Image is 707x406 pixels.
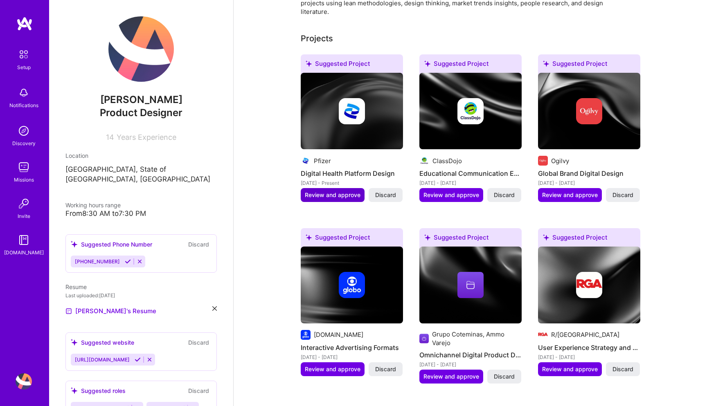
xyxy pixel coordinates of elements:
button: Review and approve [538,188,602,202]
div: From 8:30 AM to 7:30 PM [65,209,217,218]
div: Add projects you've worked on [301,32,333,45]
div: [DOMAIN_NAME] [4,248,44,257]
span: Product Designer [100,107,182,119]
i: icon SuggestedTeams [543,61,549,67]
div: Setup [17,63,31,72]
div: Projects [301,32,333,45]
div: Suggested Project [301,54,403,76]
div: Discovery [12,139,36,148]
i: Reject [137,258,143,265]
i: icon SuggestedTeams [306,234,312,240]
img: bell [16,85,32,101]
h4: Global Brand Digital Design [538,168,640,179]
img: Company logo [339,272,365,298]
img: User Avatar [16,373,32,390]
img: cover [419,73,522,150]
div: Suggested Phone Number [71,240,152,249]
span: Review and approve [542,191,598,199]
button: Discard [606,188,640,202]
img: Company logo [538,156,548,166]
span: Discard [612,365,633,373]
button: Discard [186,240,212,249]
h4: Omnichannel Digital Product Design [419,350,522,360]
div: Ogilvy [551,157,569,165]
a: [PERSON_NAME]'s Resume [65,306,156,316]
div: [DATE] - [DATE] [301,353,403,361]
span: Discard [375,365,396,373]
img: cover [419,247,522,323]
h4: Educational Communication Experience Design [419,168,522,179]
span: Discard [375,191,396,199]
div: Suggested Project [419,54,522,76]
button: Discard [487,370,521,384]
i: icon SuggestedTeams [424,234,430,240]
div: Notifications [9,101,38,110]
span: Years Experience [117,133,176,141]
img: discovery [16,123,32,139]
button: Review and approve [301,188,365,202]
i: icon SuggestedTeams [71,241,78,248]
span: Resume [65,283,87,290]
div: Suggested Project [419,228,522,250]
span: Review and approve [542,365,598,373]
i: icon SuggestedTeams [71,339,78,346]
div: [DOMAIN_NAME] [314,330,363,339]
div: ClassDojo [432,157,462,165]
i: icon SuggestedTeams [424,61,430,67]
img: setup [15,46,32,63]
button: Discard [487,188,521,202]
div: R/[GEOGRAPHIC_DATA] [551,330,619,339]
div: Missions [14,175,34,184]
img: Company logo [339,98,365,124]
img: guide book [16,232,32,248]
button: Review and approve [538,362,602,376]
button: Review and approve [419,188,483,202]
h4: Interactive Advertising Formats [301,342,403,353]
div: [DATE] - [DATE] [538,179,640,187]
span: Review and approve [305,191,360,199]
div: Pfizer [314,157,331,165]
i: icon SuggestedTeams [306,61,312,67]
img: User Avatar [108,16,174,82]
span: Review and approve [305,365,360,373]
a: User Avatar [14,373,34,390]
img: Company logo [301,156,311,166]
i: Accept [135,357,141,363]
div: Suggested Project [538,228,640,250]
span: [PHONE_NUMBER] [75,258,120,265]
img: teamwork [16,159,32,175]
i: Accept [125,258,131,265]
img: Company logo [576,272,602,298]
button: Discard [186,338,212,347]
div: [DATE] - Present [301,179,403,187]
div: [DATE] - [DATE] [419,179,522,187]
div: Suggested website [71,338,134,347]
h4: Digital Health Platform Design [301,168,403,179]
span: Discard [612,191,633,199]
button: Review and approve [419,370,483,384]
button: Discard [369,362,403,376]
img: logo [16,16,33,31]
button: Discard [186,386,212,395]
img: Invite [16,195,32,212]
i: icon SuggestedTeams [71,387,78,394]
span: Discard [494,372,515,381]
img: Company logo [538,330,548,340]
div: Grupo Coteminas, Ammo Varejo [432,330,522,347]
div: [DATE] - [DATE] [538,353,640,361]
div: Suggested roles [71,386,126,395]
img: Company logo [301,330,311,340]
p: [GEOGRAPHIC_DATA], State of [GEOGRAPHIC_DATA], [GEOGRAPHIC_DATA] [65,165,217,184]
div: Suggested Project [538,54,640,76]
div: Invite [18,212,30,220]
span: Review and approve [423,191,479,199]
i: Reject [146,357,153,363]
img: Resume [65,308,72,314]
img: cover [301,247,403,323]
h4: User Experience Strategy and Design [538,342,640,353]
i: icon Close [212,306,217,311]
img: cover [538,247,640,323]
button: Discard [369,188,403,202]
div: Location [65,151,217,160]
img: Company logo [457,98,484,124]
